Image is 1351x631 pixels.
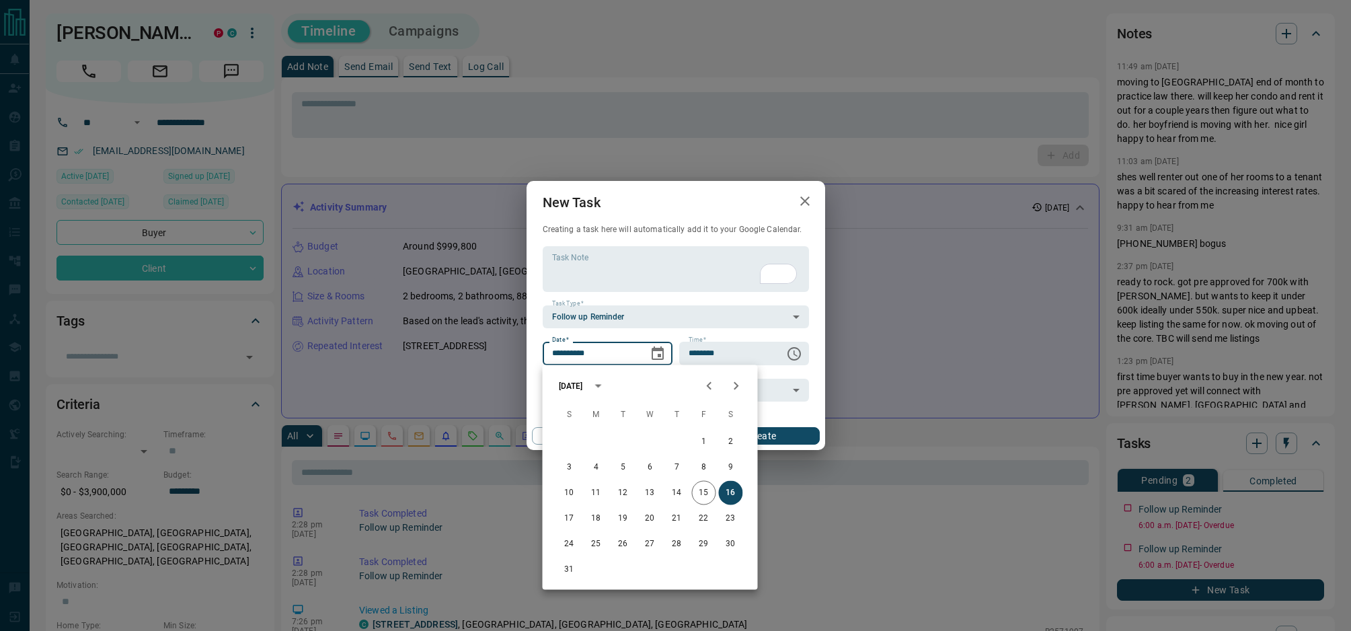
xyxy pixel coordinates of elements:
[719,402,743,429] span: Saturday
[719,481,743,505] button: 16
[692,481,716,505] button: 15
[638,481,662,505] button: 13
[704,427,819,445] button: Create
[719,455,743,480] button: 9
[584,481,609,505] button: 11
[584,507,609,531] button: 18
[638,402,662,429] span: Wednesday
[527,181,617,224] h2: New Task
[557,532,582,556] button: 24
[638,532,662,556] button: 27
[611,481,635,505] button: 12
[719,532,743,556] button: 30
[557,455,582,480] button: 3
[692,402,716,429] span: Friday
[557,481,582,505] button: 10
[557,558,582,582] button: 31
[611,507,635,531] button: 19
[532,427,647,445] button: Cancel
[586,375,609,398] button: calendar view is open, switch to year view
[557,402,582,429] span: Sunday
[665,532,689,556] button: 28
[611,455,635,480] button: 5
[719,430,743,454] button: 2
[638,455,662,480] button: 6
[584,532,609,556] button: 25
[552,299,584,308] label: Task Type
[611,532,635,556] button: 26
[665,481,689,505] button: 14
[584,402,609,429] span: Monday
[723,373,750,400] button: Next month
[557,507,582,531] button: 17
[781,340,808,367] button: Choose time, selected time is 6:00 AM
[611,402,635,429] span: Tuesday
[543,224,809,235] p: Creating a task here will automatically add it to your Google Calendar.
[552,252,800,287] textarea: To enrich screen reader interactions, please activate Accessibility in Grammarly extension settings
[692,430,716,454] button: 1
[689,336,706,344] label: Time
[719,507,743,531] button: 23
[638,507,662,531] button: 20
[543,305,809,328] div: Follow up Reminder
[552,336,569,344] label: Date
[692,455,716,480] button: 8
[692,507,716,531] button: 22
[696,373,723,400] button: Previous month
[584,455,609,480] button: 4
[665,402,689,429] span: Thursday
[665,507,689,531] button: 21
[644,340,671,367] button: Choose date, selected date is Aug 16, 2025
[692,532,716,556] button: 29
[665,455,689,480] button: 7
[559,380,583,392] div: [DATE]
